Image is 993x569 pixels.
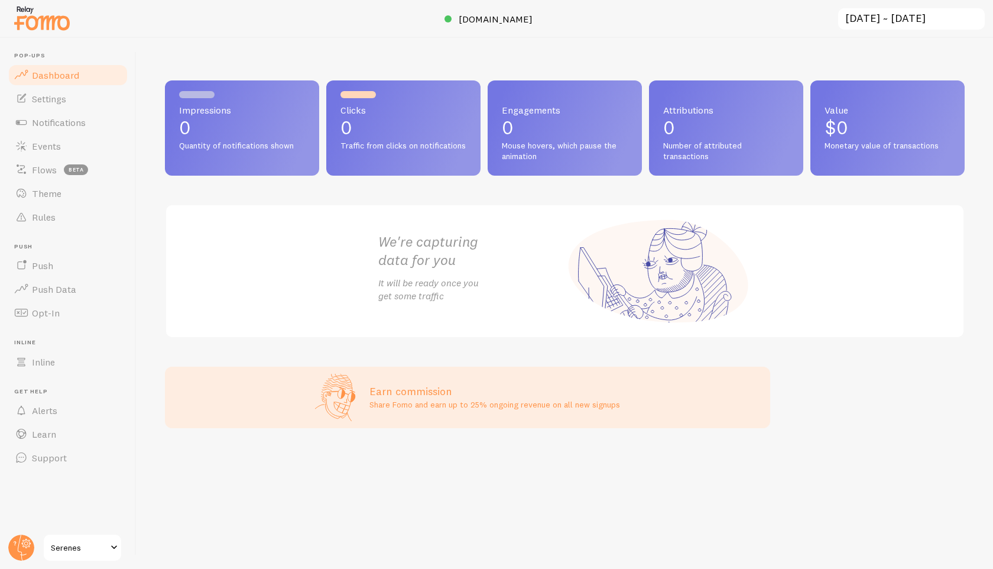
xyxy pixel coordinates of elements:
a: Opt-In [7,301,129,325]
h2: We're capturing data for you [378,232,565,269]
h3: Earn commission [369,384,620,398]
span: Events [32,140,61,152]
a: Settings [7,87,129,111]
span: Inline [32,356,55,368]
a: Notifications [7,111,129,134]
p: 0 [502,118,628,137]
span: Rules [32,211,56,223]
p: It will be ready once you get some traffic [378,276,565,303]
p: 0 [663,118,789,137]
span: Number of attributed transactions [663,141,789,161]
a: Learn [7,422,129,446]
p: 0 [179,118,305,137]
span: Pop-ups [14,52,129,60]
span: Value [825,105,950,115]
span: Push [14,243,129,251]
span: Engagements [502,105,628,115]
span: Quantity of notifications shown [179,141,305,151]
p: Share Fomo and earn up to 25% ongoing revenue on all new signups [369,399,620,410]
span: beta [64,164,88,175]
span: $0 [825,116,848,139]
span: Dashboard [32,69,79,81]
span: Mouse hovers, which pause the animation [502,141,628,161]
span: Inline [14,339,129,347]
a: Events [7,134,129,158]
span: Monetary value of transactions [825,141,950,151]
a: Theme [7,182,129,205]
span: Notifications [32,117,86,128]
span: Flows [32,164,57,176]
span: Get Help [14,388,129,396]
span: Push Data [32,283,76,295]
span: Settings [32,93,66,105]
span: Alerts [32,405,57,416]
a: Dashboard [7,63,129,87]
span: Support [32,452,67,464]
p: 0 [340,118,466,137]
span: Serenes [51,541,107,555]
img: fomo-relay-logo-orange.svg [12,3,72,33]
a: Push [7,254,129,277]
span: Clicks [340,105,466,115]
span: Traffic from clicks on notifications [340,141,466,151]
a: Alerts [7,399,129,422]
span: Opt-In [32,307,60,319]
a: Flows beta [7,158,129,182]
span: Theme [32,187,61,199]
a: Serenes [43,534,122,562]
span: Push [32,260,53,271]
a: Support [7,446,129,470]
a: Inline [7,350,129,374]
span: Impressions [179,105,305,115]
a: Push Data [7,277,129,301]
a: Rules [7,205,129,229]
span: Learn [32,428,56,440]
span: Attributions [663,105,789,115]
